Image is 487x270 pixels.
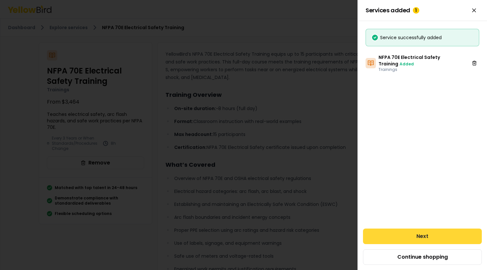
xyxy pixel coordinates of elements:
[366,7,419,14] span: Services added
[363,249,482,265] button: Continue shopping
[413,7,419,14] div: 1
[371,34,474,41] div: Service successfully added
[379,54,467,67] h3: NFPA 70E Electrical Safety Training
[400,61,414,67] span: Added
[469,5,479,16] button: Close
[363,229,482,244] button: Next
[379,67,467,72] p: Trainings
